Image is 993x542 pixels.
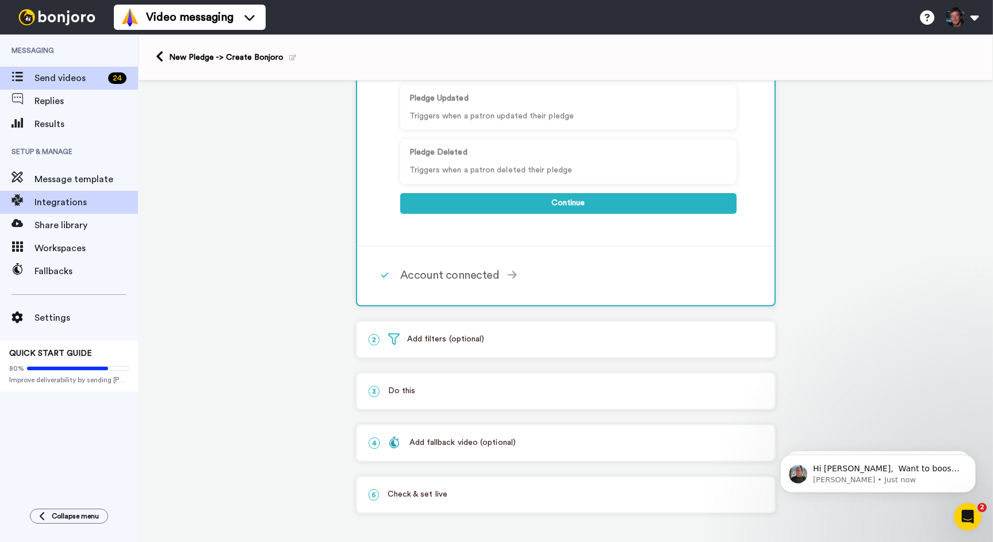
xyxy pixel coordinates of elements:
span: 4 [369,437,380,449]
span: Replies [34,94,138,108]
span: Collapse menu [52,512,99,521]
button: Continue [400,193,737,214]
span: Settings [34,311,138,325]
span: Video messaging [146,9,233,25]
p: Message from James, sent Just now [50,44,198,55]
img: filter.svg [388,333,400,345]
div: 4Add fallback video (optional) [356,424,776,462]
span: Results [34,117,138,131]
div: Add fallback video (optional) [389,437,516,449]
p: Triggers when a patron deleted their pledge [409,164,727,176]
div: 5Check & set live [356,476,776,513]
span: Hi [PERSON_NAME], ​ Want to boost your Bonjoro view rates? Here's our help doc to assist with exa... [50,33,197,134]
iframe: Intercom notifications message [763,430,993,511]
img: bj-logo-header-white.svg [14,9,100,25]
div: 3Do this [356,372,776,410]
span: 2 [369,334,379,345]
div: 24 [108,72,126,84]
span: Fallbacks [34,264,138,278]
button: Collapse menu [30,509,108,524]
span: Message template [34,172,138,186]
div: Account connected [400,267,737,284]
span: Share library [34,218,138,232]
img: vm-color.svg [121,8,139,26]
p: Check & set live [369,489,763,501]
p: Do this [369,385,763,397]
p: Add filters (optional) [369,333,763,345]
p: Triggers when a patron updated their pledge [409,110,727,122]
div: Account connected [358,247,773,304]
span: Workspaces [34,241,138,255]
span: 80% [9,364,24,373]
span: 2 [977,503,987,512]
div: 2Add filters (optional) [356,321,776,358]
span: 5 [369,489,379,501]
span: 3 [369,386,379,397]
p: Pledge Updated [409,93,727,105]
span: QUICK START GUIDE [9,349,92,358]
span: Send videos [34,71,103,85]
p: Pledge Deleted [409,147,727,159]
span: Integrations [34,195,138,209]
iframe: Intercom live chat [954,503,982,531]
span: Improve deliverability by sending [PERSON_NAME]’s from your own email [9,375,129,385]
div: New Pledge -> Create Bonjoro [169,52,296,63]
